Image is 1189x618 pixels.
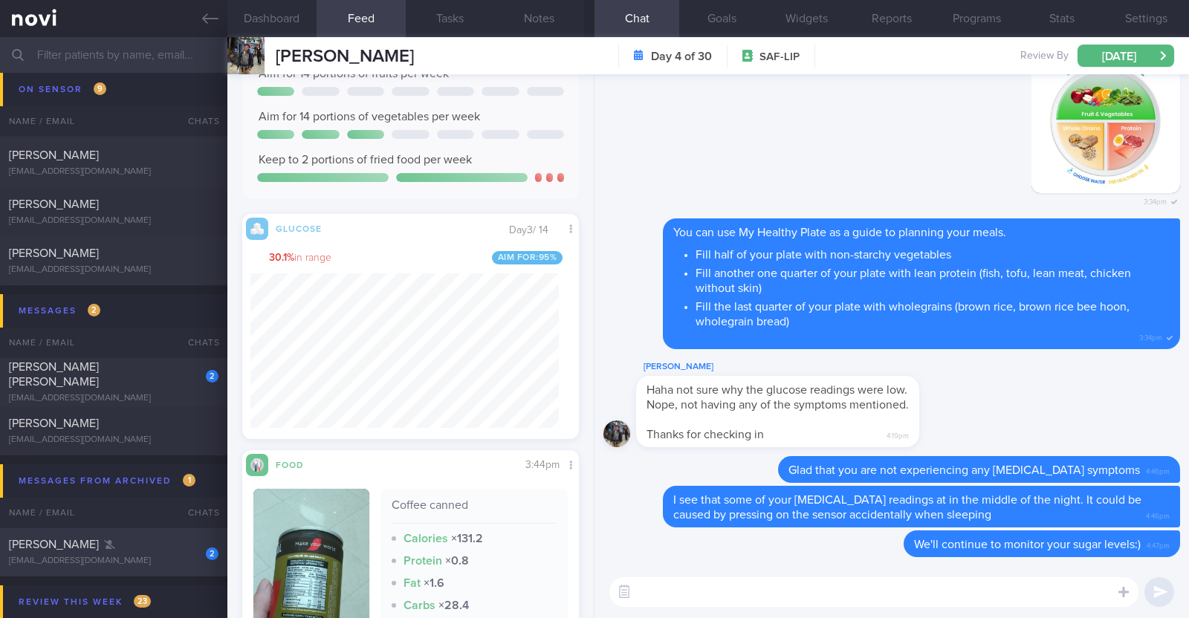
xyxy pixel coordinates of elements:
strong: Fat [404,577,421,589]
div: [EMAIL_ADDRESS][DOMAIN_NAME] [9,215,218,227]
span: [PERSON_NAME] [9,247,99,259]
div: [EMAIL_ADDRESS][DOMAIN_NAME] [9,166,218,178]
div: [PERSON_NAME] [636,358,964,376]
div: Coffee canned [392,498,557,524]
span: 3:44pm [525,460,560,470]
div: [EMAIL_ADDRESS][DOMAIN_NAME] [9,117,218,129]
span: [PERSON_NAME] [9,100,99,112]
span: [PERSON_NAME] [9,198,99,210]
li: Fill half of your plate with non-starchy vegetables [696,244,1170,262]
div: Messages from Archived [15,471,199,491]
span: 4:46pm [1146,463,1170,477]
span: Haha not sure why the glucose readings were low. [647,384,907,396]
strong: × 1.6 [424,577,444,589]
span: 4:46pm [1146,507,1170,521]
span: SAF-LIP [759,50,800,65]
span: 2 [88,304,100,316]
div: [EMAIL_ADDRESS][DOMAIN_NAME] [9,264,218,276]
span: in range [269,252,331,265]
strong: Carbs [404,599,435,611]
span: Review By [1020,50,1069,63]
strong: Protein [404,555,442,567]
span: [PERSON_NAME] [9,539,99,550]
button: [DATE] [1078,45,1174,67]
img: Photo by Charlotte Tan [1031,45,1180,193]
span: We'll continue to monitor your sugar levels:) [914,539,1141,550]
strong: 30.1 % [269,253,294,263]
span: Nope, not having any of the symptoms mentioned. [647,399,909,411]
span: 4:19pm [887,427,909,441]
div: [EMAIL_ADDRESS][DOMAIN_NAME] [9,68,218,79]
div: Chats [168,328,227,357]
div: [EMAIL_ADDRESS][DOMAIN_NAME] [9,393,218,404]
div: Food [268,458,328,470]
div: [EMAIL_ADDRESS][DOMAIN_NAME] [9,556,218,567]
strong: × 0.8 [445,555,469,567]
div: Messages [15,301,104,321]
span: 3:34pm [1139,329,1162,343]
span: Glad that you are not experiencing any [MEDICAL_DATA] symptoms [788,464,1140,476]
span: 3:34pm [1144,193,1167,207]
strong: Day 4 of 30 [651,49,712,64]
span: [PERSON_NAME] [9,149,99,161]
strong: × 131.2 [451,533,483,544]
span: Aim for 14 portions of vegetables per week [259,111,480,123]
div: Day 3 / 14 [509,223,560,238]
div: Glucose [268,221,328,234]
span: Aim for: 95 % [492,251,563,264]
span: [PERSON_NAME] [PERSON_NAME] [9,361,99,388]
li: Fill another one quarter of your plate with lean protein (fish, tofu, lean meat, chicken without ... [696,262,1170,296]
div: [EMAIL_ADDRESS][DOMAIN_NAME] [9,435,218,446]
span: Thanks for checking in [647,429,764,440]
div: Chats [168,498,227,527]
span: Keep to 2 portions of fried food per week [259,154,472,166]
div: 2 [206,547,218,560]
span: 23 [134,595,151,608]
strong: × 28.4 [438,599,469,611]
span: You can use My Healthy Plate as a guide to planning your meals. [673,227,1006,238]
li: Fill the last quarter of your plate with wholegrains (brown rice, brown rice bee hoon, wholegrain... [696,296,1170,329]
span: 4:47pm [1147,537,1170,551]
span: [PERSON_NAME] [9,417,99,429]
span: I see that some of your [MEDICAL_DATA] readings at in the middle of the night. It could be caused... [673,494,1141,521]
div: 2 [206,370,218,383]
span: 1 [183,474,195,487]
div: Review this week [15,592,155,612]
strong: Calories [404,533,448,544]
span: [PERSON_NAME] [276,48,414,65]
